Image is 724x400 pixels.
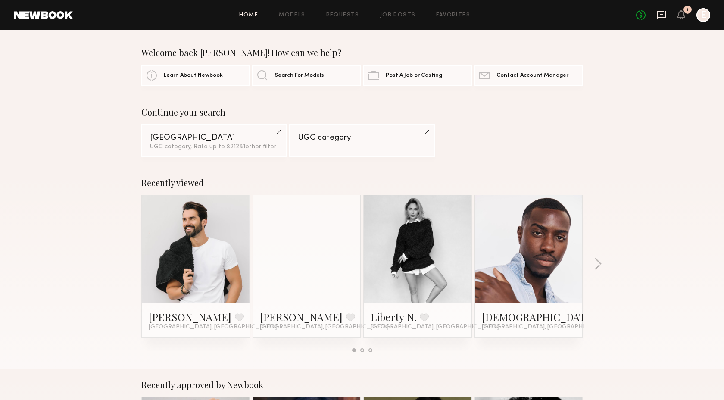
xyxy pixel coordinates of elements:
a: [PERSON_NAME] [260,310,343,324]
div: Welcome back [PERSON_NAME]! How can we help? [141,47,583,58]
a: Job Posts [380,12,416,18]
div: [GEOGRAPHIC_DATA] [150,134,278,142]
a: Liberty N. [371,310,416,324]
div: UGC category, Rate up to $212 [150,144,278,150]
a: E [696,8,710,22]
a: [GEOGRAPHIC_DATA]UGC category, Rate up to $212&1other filter [141,124,287,157]
div: Recently approved by Newbook [141,380,583,390]
span: Search For Models [275,73,324,78]
span: [GEOGRAPHIC_DATA], [GEOGRAPHIC_DATA] [149,324,277,331]
a: UGC category [289,124,434,157]
span: Learn About Newbook [164,73,223,78]
span: [GEOGRAPHIC_DATA], [GEOGRAPHIC_DATA] [371,324,499,331]
a: Models [279,12,305,18]
span: Contact Account Manager [496,73,568,78]
a: [PERSON_NAME] [149,310,231,324]
a: [DEMOGRAPHIC_DATA][PERSON_NAME] [482,310,677,324]
span: & 1 other filter [239,144,276,150]
a: Requests [326,12,359,18]
div: UGC category [298,134,426,142]
span: Post A Job or Casting [386,73,442,78]
span: [GEOGRAPHIC_DATA], [GEOGRAPHIC_DATA] [482,324,610,331]
span: [GEOGRAPHIC_DATA], [GEOGRAPHIC_DATA] [260,324,388,331]
div: Continue your search [141,107,583,117]
a: Search For Models [252,65,361,86]
a: Home [239,12,259,18]
a: Favorites [436,12,470,18]
a: Post A Job or Casting [363,65,472,86]
a: Contact Account Manager [474,65,583,86]
a: Learn About Newbook [141,65,250,86]
div: 1 [687,8,689,12]
div: Recently viewed [141,178,583,188]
